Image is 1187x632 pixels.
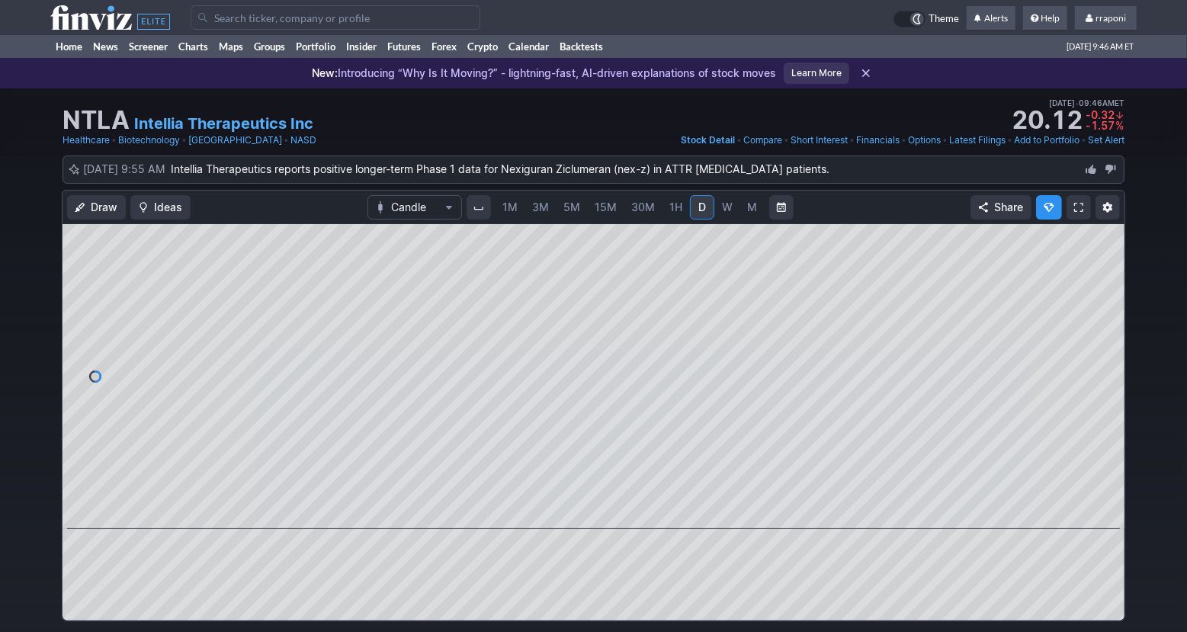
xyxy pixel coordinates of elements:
[502,201,518,213] span: 1M
[171,162,829,175] span: Intellia Therapeutics reports positive longer-term Phase 1 data for Nexiguran Ziclumeran (nex-z) ...
[341,35,382,58] a: Insider
[1081,133,1086,148] span: •
[784,63,849,84] a: Learn More
[908,133,941,148] a: Options
[290,35,341,58] a: Portfolio
[942,133,948,148] span: •
[949,133,1006,148] a: Latest Filings
[949,134,1006,146] span: Latest Filings
[588,195,624,220] a: 15M
[503,35,554,58] a: Calendar
[856,133,900,148] a: Financials
[563,201,580,213] span: 5M
[849,133,855,148] span: •
[681,133,735,148] a: Stock Detail
[496,195,525,220] a: 1M
[213,35,249,58] a: Maps
[426,35,462,58] a: Forex
[784,133,789,148] span: •
[173,35,213,58] a: Charts
[63,133,110,148] a: Healthcare
[1014,133,1080,148] a: Add to Portfolio
[391,200,438,215] span: Candle
[154,200,182,215] span: Ideas
[124,35,173,58] a: Screener
[893,11,959,27] a: Theme
[698,201,706,213] span: D
[312,66,776,81] p: Introducing “Why Is It Moving?” - lightning-fast, AI-driven explanations of stock moves
[382,35,426,58] a: Futures
[1049,96,1124,110] span: [DATE] 09:46AM ET
[83,162,171,175] span: [DATE] 9:55 AM
[91,200,117,215] span: Draw
[791,133,848,148] a: Short Interest
[715,195,739,220] a: W
[188,133,282,148] a: [GEOGRAPHIC_DATA]
[525,195,556,220] a: 3M
[669,201,682,213] span: 1H
[367,195,462,220] button: Chart Type
[1075,6,1137,30] a: rraponi
[532,201,549,213] span: 3M
[631,201,655,213] span: 30M
[1096,12,1126,24] span: rraponi
[181,133,187,148] span: •
[1012,108,1083,133] strong: 20.12
[1067,195,1091,220] a: Fullscreen
[662,195,689,220] a: 1H
[130,195,191,220] button: Ideas
[67,195,126,220] button: Draw
[557,195,587,220] a: 5M
[743,133,782,148] a: Compare
[249,35,290,58] a: Groups
[970,195,1031,220] button: Share
[554,35,608,58] a: Backtests
[1086,119,1115,132] span: -1.57
[191,5,480,30] input: Search
[740,195,765,220] a: M
[747,201,757,213] span: M
[1088,133,1124,148] a: Set Alert
[624,195,662,220] a: 30M
[50,35,88,58] a: Home
[901,133,906,148] span: •
[1007,133,1012,148] span: •
[1096,195,1120,220] button: Chart Settings
[690,195,714,220] a: D
[1086,108,1115,121] span: -0.32
[681,134,735,146] span: Stock Detail
[462,35,503,58] a: Crypto
[284,133,289,148] span: •
[134,113,313,134] a: Intellia Therapeutics Inc
[111,133,117,148] span: •
[722,201,733,213] span: W
[63,108,130,133] h1: NTLA
[312,66,338,79] span: New:
[1075,96,1079,110] span: •
[736,133,742,148] span: •
[88,35,124,58] a: News
[929,11,959,27] span: Theme
[994,200,1023,215] span: Share
[290,133,316,148] a: NASD
[1067,35,1134,58] span: [DATE] 9:46 AM ET
[1023,6,1067,30] a: Help
[118,133,180,148] a: Biotechnology
[967,6,1015,30] a: Alerts
[1036,195,1062,220] button: Explore new features
[769,195,794,220] button: Range
[467,195,491,220] button: Interval
[595,201,617,213] span: 15M
[1116,119,1124,132] span: %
